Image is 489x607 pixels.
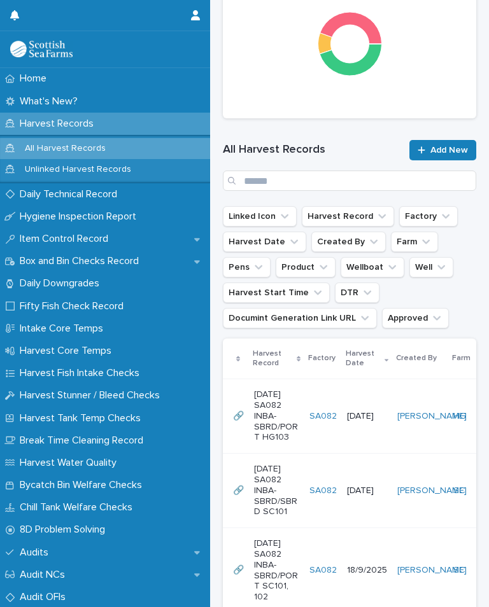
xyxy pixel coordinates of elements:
button: Harvest Record [302,206,394,227]
button: Factory [399,206,458,227]
button: Pens [223,257,271,277]
p: [DATE] SA082 INBA-SBRD/PORT HG103 [254,389,299,443]
p: [DATE] [347,485,387,496]
p: [DATE] SA082 INBA-SBRD/SBRD SC101 [254,464,299,517]
p: Created By [396,351,437,365]
button: Farm [391,232,438,252]
a: HG [453,411,466,422]
a: SC [453,565,465,576]
a: SA082 [309,411,337,422]
p: Break Time Cleaning Record [15,435,153,447]
a: Add New [409,140,476,160]
p: All Harvest Records [15,143,116,154]
p: 18/9/2025 [347,565,387,576]
p: Farm [452,351,471,365]
a: [PERSON_NAME] [397,485,467,496]
button: Harvest Date [223,232,306,252]
p: [DATE] SA082 INBA-SBRD/PORT SC101, 102 [254,538,299,603]
p: Fifty Fish Check Record [15,300,134,312]
p: Harvest Date [346,347,381,370]
button: Wellboat [341,257,404,277]
p: Chill Tank Welfare Checks [15,501,143,513]
p: 🔗 [233,562,246,576]
p: Item Control Record [15,233,118,245]
p: Audit OFIs [15,591,76,603]
button: Linked Icon [223,206,297,227]
p: Unlinked Harvest Records [15,164,141,175]
input: Search [223,171,476,191]
p: Audits [15,547,59,559]
p: Harvest Records [15,118,104,130]
p: Hygiene Inspection Report [15,211,146,223]
button: DTR [335,283,379,303]
p: Daily Downgrades [15,277,110,290]
img: mMrefqRFQpe26GRNOUkG [10,41,73,57]
p: Harvest Stunner / Bleed Checks [15,389,170,401]
p: Intake Core Temps [15,323,113,335]
a: SA082 [309,485,337,496]
p: [DATE] [347,411,387,422]
p: Factory [308,351,336,365]
p: Home [15,73,57,85]
p: Harvest Water Quality [15,457,127,469]
button: Product [276,257,336,277]
p: Bycatch Bin Welfare Checks [15,479,152,491]
p: 🔗 [233,408,246,422]
p: Harvest Record [253,347,294,370]
button: Approved [382,308,449,328]
h1: All Harvest Records [223,143,402,158]
button: Harvest Start Time [223,283,330,303]
p: What's New? [15,95,88,108]
button: Well [409,257,453,277]
p: 8D Problem Solving [15,524,115,536]
a: SC [453,485,465,496]
p: 🔗 [233,483,246,496]
p: Harvest Fish Intake Checks [15,367,150,379]
a: SA082 [309,565,337,576]
a: [PERSON_NAME] [397,411,467,422]
p: Audit NCs [15,569,75,581]
p: Harvest Core Temps [15,345,122,357]
p: Box and Bin Checks Record [15,255,149,267]
span: Add New [430,146,468,155]
button: Created By [311,232,386,252]
a: [PERSON_NAME] [397,565,467,576]
p: Daily Technical Record [15,188,127,200]
button: Documint Generation Link URL [223,308,377,328]
p: Harvest Tank Temp Checks [15,412,151,424]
